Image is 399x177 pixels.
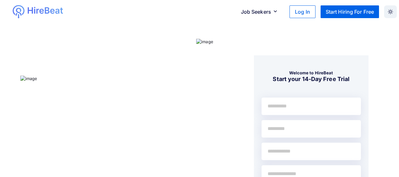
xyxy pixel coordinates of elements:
[13,5,86,18] a: logologo
[321,5,379,18] button: Start Hiring For Free
[196,39,213,45] img: image
[384,5,397,18] button: Dark Mode
[27,5,64,17] img: logo
[289,70,333,75] b: Welcome to HireBeat
[236,5,285,18] button: Job Seekers
[13,5,24,18] img: logo
[289,5,316,18] button: Log In
[273,76,349,82] b: Start your 14-Day Free Trial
